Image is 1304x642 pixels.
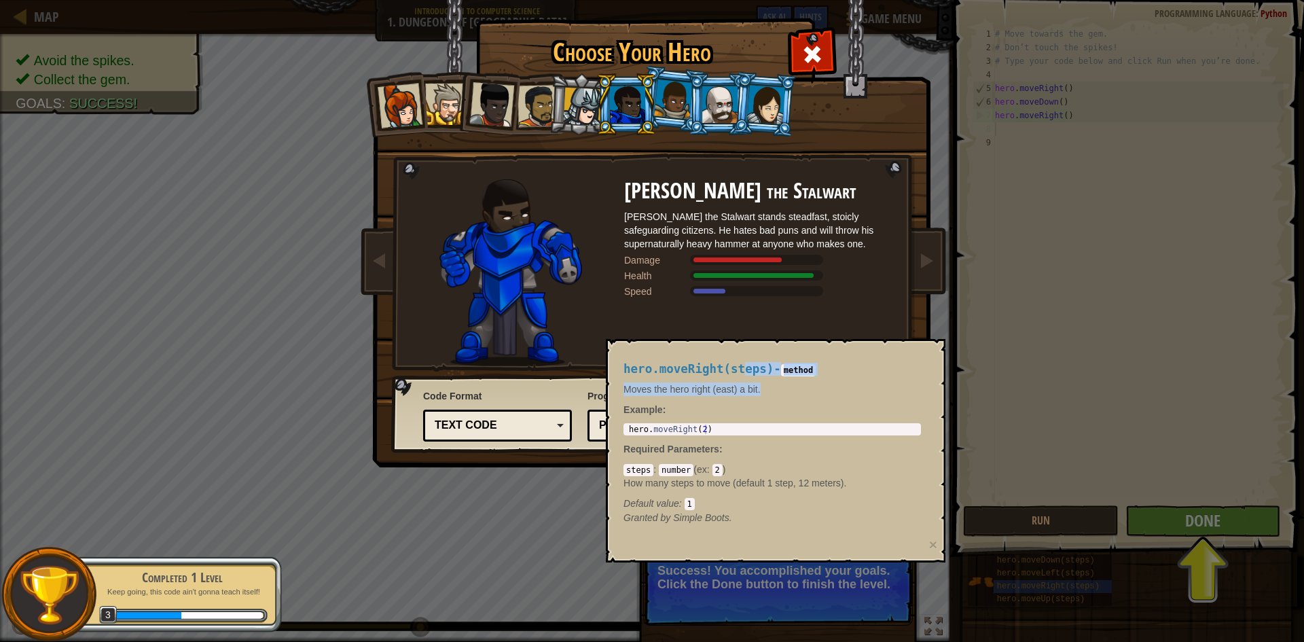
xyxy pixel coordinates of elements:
button: × [929,537,937,552]
h2: [PERSON_NAME] the Stalwart [624,179,896,203]
span: Programming Language [587,389,736,403]
div: Damage [624,253,692,267]
code: 1 [685,498,695,510]
span: Required Parameters [623,444,719,454]
span: ex [697,464,707,475]
li: Okar Stompfoot [688,73,749,135]
code: 2 [712,464,723,476]
li: Arryn Stonewall [638,65,706,133]
div: Deals 83% of listed Warrior weapon damage. [624,253,896,267]
span: : [653,464,659,475]
h4: - [623,363,921,376]
div: Text code [435,418,552,433]
img: language-selector-background.png [391,376,770,453]
span: Default value [623,498,679,509]
div: Completed 1 Level [96,568,268,587]
li: Alejandro the Duelist [503,73,565,136]
em: Simple Boots. [623,512,732,523]
p: Moves the hero right (east) a bit. [623,382,921,396]
strong: : [623,404,666,415]
div: Health [624,269,692,283]
p: Keep going, this code ain't gonna teach itself! [96,587,268,597]
div: Speed [624,285,692,298]
img: trophy.png [18,564,80,626]
span: Example [623,404,663,415]
p: How many steps to move (default 1 step, 12 meters). [623,476,921,490]
span: Granted by [623,512,673,523]
code: number [659,464,693,476]
h1: Choose Your Hero [479,38,784,67]
span: : [679,498,685,509]
span: 3 [99,606,117,624]
img: Gordon-selection-pose.png [439,179,582,366]
span: : [719,444,723,454]
li: Lady Ida Justheart [454,69,521,135]
li: Hattori Hanzō [548,72,613,137]
li: Gordon the Stalwart [596,73,657,135]
span: Code Format [423,389,572,403]
li: Captain Anya Weston [362,71,429,137]
div: [PERSON_NAME] the Stalwart stands steadfast, stoicly safeguarding citizens. He hates bad puns and... [624,210,896,251]
div: Python (Default) [599,418,717,433]
span: : [707,464,712,475]
li: Illia Shieldsmith [732,71,797,137]
code: steps [623,464,653,476]
div: ( ) [623,463,921,510]
code: method [781,364,816,376]
div: Moves at 7 meters per second. [624,285,896,298]
li: Sir Tharin Thunderfist [411,71,472,133]
div: Gains 180% of listed Warrior armor health. [624,269,896,283]
span: hero.moveRight(steps) [623,362,774,376]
